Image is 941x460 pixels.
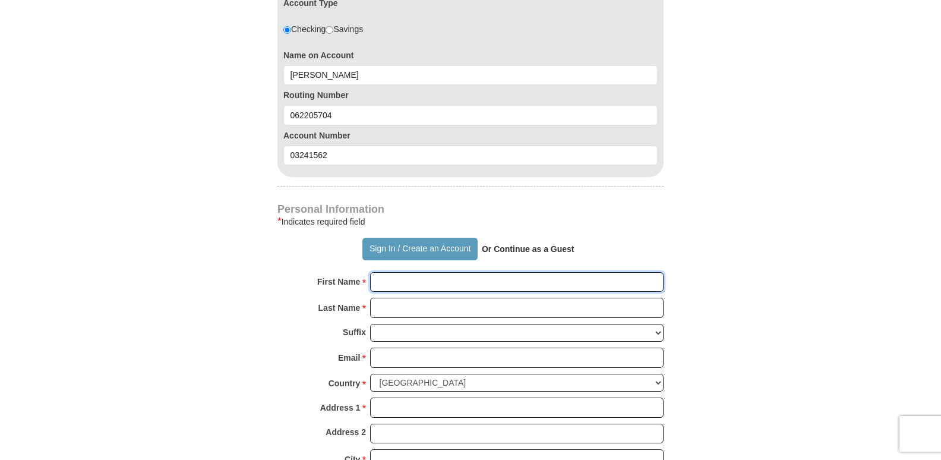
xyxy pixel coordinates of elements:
strong: First Name [317,273,360,290]
div: Indicates required field [277,215,664,229]
strong: Address 2 [326,424,366,440]
div: Checking Savings [283,23,363,35]
h4: Personal Information [277,204,664,214]
strong: Email [338,349,360,366]
strong: Address 1 [320,399,361,416]
label: Name on Account [283,49,658,61]
strong: Last Name [318,300,361,316]
strong: Or Continue as a Guest [482,244,574,254]
button: Sign In / Create an Account [362,238,477,260]
strong: Country [329,375,361,392]
label: Account Number [283,130,658,141]
strong: Suffix [343,324,366,341]
label: Routing Number [283,89,658,101]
